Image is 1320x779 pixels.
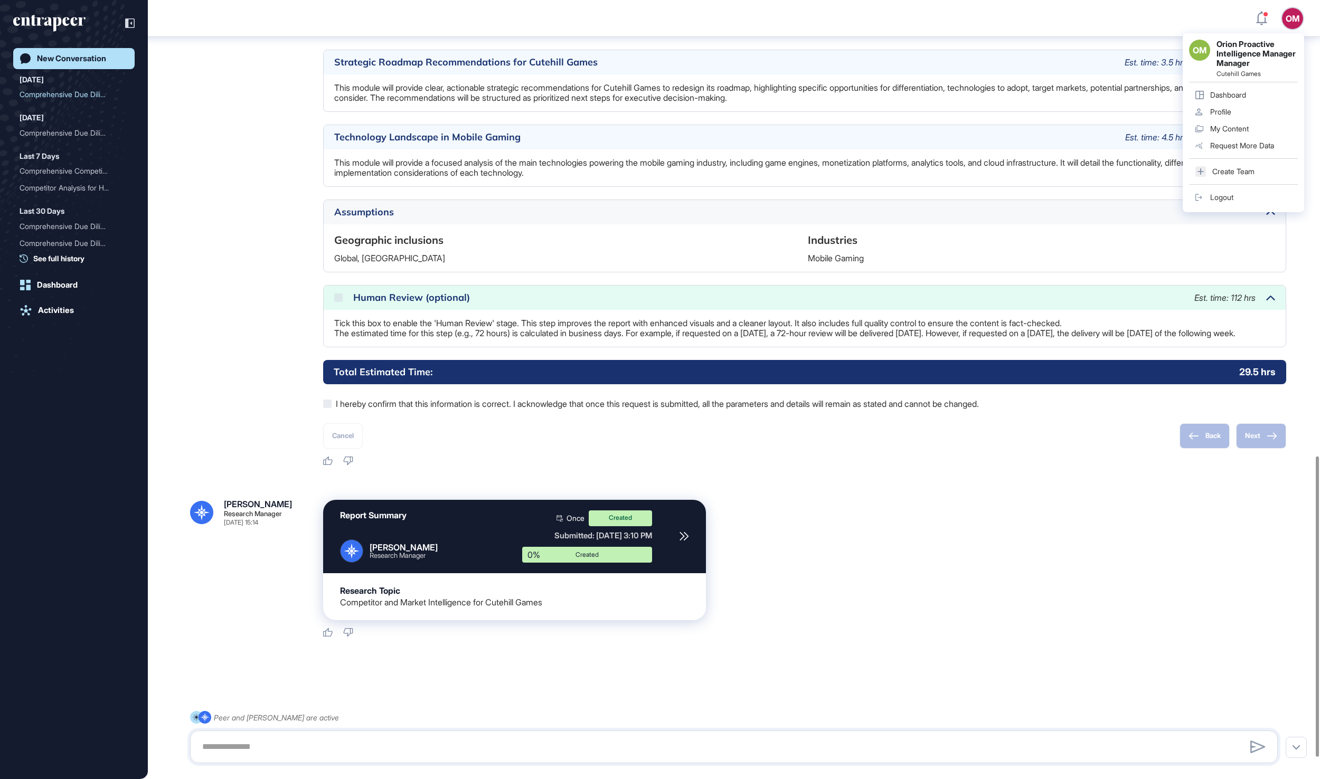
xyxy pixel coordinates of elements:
[20,150,59,163] div: Last 7 Days
[20,253,135,264] a: See full history
[20,218,128,235] div: Comprehensive Due Diligence and Competitor Intelligence Report for Cyberwhiz in the Cybersecurity...
[334,233,802,248] h6: Geographic inclusions
[37,54,106,63] div: New Conversation
[1282,8,1303,29] button: OM
[1125,57,1187,68] span: Est. time: 3.5 hrs
[20,125,128,141] div: Comprehensive Due Diligence and Competitor Intelligence Report for Novocycle Tech
[20,218,120,235] div: Comprehensive Due Diligen...
[20,125,120,141] div: Comprehensive Due Diligen...
[334,83,1275,103] p: This module will provide clear, actionable strategic recommendations for Cutehill Games to redesi...
[1125,132,1187,142] span: Est. time: 4.5 hrs
[808,233,1275,248] h6: Industries
[33,253,84,264] span: See full history
[20,73,44,86] div: [DATE]
[334,365,432,378] h6: Total Estimated Time:
[334,158,1275,178] p: This module will provide a focused analysis of the main technologies powering the mobile gaming i...
[334,58,1114,67] div: Strategic Roadmap Recommendations for Cutehill Games
[370,552,438,559] div: Research Manager
[13,274,135,296] a: Dashboard
[224,500,292,508] div: [PERSON_NAME]
[370,543,438,553] div: [PERSON_NAME]
[20,163,128,179] div: Comprehensive Competitor Intelligence Report for Orphex in AI-Powered Marketing Automation
[13,48,135,69] a: New Conversation
[20,86,120,103] div: Comprehensive Due Diligen...
[224,519,258,526] div: [DATE] 15:14
[334,253,802,263] p: Global, [GEOGRAPHIC_DATA]
[340,597,542,607] div: Competitor and Market Intelligence for Cutehill Games
[224,510,282,517] div: Research Manager
[20,163,120,179] div: Comprehensive Competitor ...
[522,547,554,563] div: 0%
[214,711,339,724] div: Peer and [PERSON_NAME] are active
[37,280,78,290] div: Dashboard
[20,111,44,124] div: [DATE]
[20,235,128,252] div: Comprehensive Due Diligence Competitor Intelligence Report for Cyberwhiz in Cybersecurity
[1239,365,1276,378] p: 29.5 hrs
[340,510,407,520] div: Report Summary
[522,530,652,540] div: Submitted: [DATE] 3:10 PM
[340,586,400,596] div: Research Topic
[567,515,584,522] span: Once
[38,306,74,315] div: Activities
[530,552,644,558] div: Created
[323,397,1286,411] label: I hereby confirm that this information is correct. I acknowledge that once this request is submit...
[20,179,120,196] div: Competitor Analysis for H...
[808,253,1275,263] p: Mobile Gaming
[353,293,1184,302] div: Human Review (optional)
[1194,292,1256,303] span: Est. time: 112 hrs
[20,86,128,103] div: Comprehensive Due Diligence and Competitor Intelligence Report for Cutehill Games
[589,510,652,526] div: Created
[20,179,128,196] div: Competitor Analysis for Healysense.ai and Its Global and Local Competitors
[334,132,1115,142] div: Technology Landscape in Mobile Gaming
[334,207,1256,217] div: Assumptions
[20,205,64,217] div: Last 30 Days
[20,235,120,252] div: Comprehensive Due Diligen...
[13,15,86,32] div: entrapeer-logo
[13,300,135,321] a: Activities
[334,318,1275,338] p: Tick this box to enable the 'Human Review' stage. This step improves the report with enhanced vis...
